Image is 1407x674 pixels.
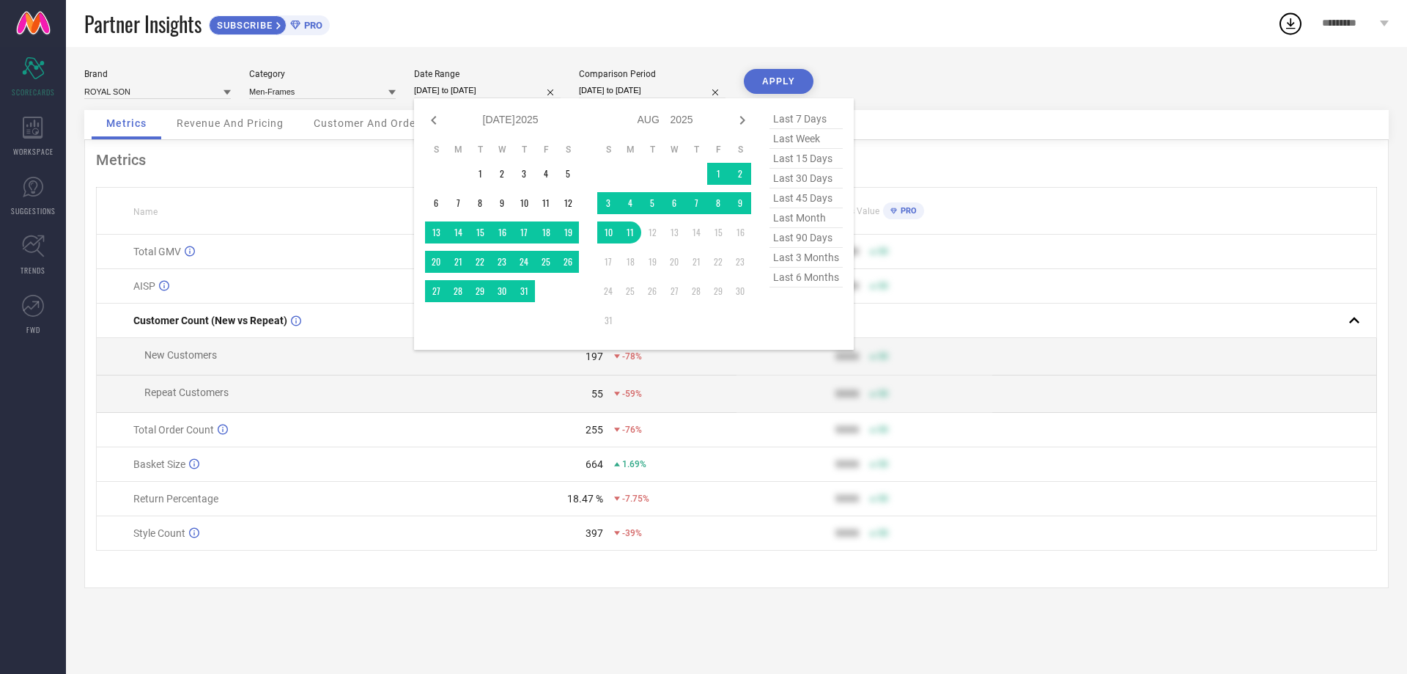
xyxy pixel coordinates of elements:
[133,280,155,292] span: AISP
[579,69,725,79] div: Comparison Period
[491,163,513,185] td: Wed Jul 02 2025
[425,111,443,129] div: Previous month
[535,144,557,155] th: Friday
[314,117,426,129] span: Customer And Orders
[12,87,55,98] span: SCORECARDS
[133,207,158,217] span: Name
[769,109,843,129] span: last 7 days
[425,144,447,155] th: Sunday
[586,424,603,436] div: 255
[685,192,707,214] td: Thu Aug 07 2025
[414,83,561,98] input: Select date range
[663,144,685,155] th: Wednesday
[685,144,707,155] th: Thursday
[579,83,725,98] input: Select comparison period
[447,144,469,155] th: Monday
[597,251,619,273] td: Sun Aug 17 2025
[513,251,535,273] td: Thu Jul 24 2025
[729,251,751,273] td: Sat Aug 23 2025
[622,459,646,469] span: 1.69%
[425,192,447,214] td: Sun Jul 06 2025
[491,144,513,155] th: Wednesday
[557,251,579,273] td: Sat Jul 26 2025
[769,228,843,248] span: last 90 days
[96,151,1377,169] div: Metrics
[513,144,535,155] th: Thursday
[769,169,843,188] span: last 30 days
[491,192,513,214] td: Wed Jul 09 2025
[878,528,888,538] span: 50
[597,192,619,214] td: Sun Aug 03 2025
[707,251,729,273] td: Fri Aug 22 2025
[13,146,53,157] span: WORKSPACE
[769,188,843,208] span: last 45 days
[878,351,888,362] span: 50
[133,458,185,470] span: Basket Size
[622,425,642,435] span: -76%
[491,251,513,273] td: Wed Jul 23 2025
[835,424,859,436] div: 9999
[469,144,491,155] th: Tuesday
[641,144,663,155] th: Tuesday
[567,493,603,505] div: 18.47 %
[707,221,729,243] td: Fri Aug 15 2025
[425,251,447,273] td: Sun Jul 20 2025
[729,163,751,185] td: Sat Aug 02 2025
[133,315,287,326] span: Customer Count (New vs Repeat)
[769,149,843,169] span: last 15 days
[744,69,813,94] button: APPLY
[685,280,707,302] td: Thu Aug 28 2025
[663,251,685,273] td: Wed Aug 20 2025
[447,192,469,214] td: Mon Jul 07 2025
[835,351,859,362] div: 9999
[447,251,469,273] td: Mon Jul 21 2025
[729,192,751,214] td: Sat Aug 09 2025
[619,192,641,214] td: Mon Aug 04 2025
[897,206,917,216] span: PRO
[622,494,649,504] span: -7.75%
[84,69,231,79] div: Brand
[557,221,579,243] td: Sat Jul 19 2025
[597,221,619,243] td: Sun Aug 10 2025
[622,528,642,538] span: -39%
[133,527,185,539] span: Style Count
[557,144,579,155] th: Saturday
[26,324,40,335] span: FWD
[619,251,641,273] td: Mon Aug 18 2025
[535,221,557,243] td: Fri Jul 18 2025
[1277,10,1304,37] div: Open download list
[300,20,322,31] span: PRO
[209,12,330,35] a: SUBSCRIBEPRO
[878,389,888,399] span: 50
[425,280,447,302] td: Sun Jul 27 2025
[835,388,859,400] div: 9999
[878,246,888,257] span: 50
[622,389,642,399] span: -59%
[586,351,603,362] div: 197
[513,163,535,185] td: Thu Jul 03 2025
[835,527,859,539] div: 9999
[878,281,888,291] span: 50
[144,387,229,398] span: Repeat Customers
[707,163,729,185] td: Fri Aug 01 2025
[769,208,843,228] span: last month
[557,192,579,214] td: Sat Jul 12 2025
[535,192,557,214] td: Fri Jul 11 2025
[641,221,663,243] td: Tue Aug 12 2025
[249,69,396,79] div: Category
[535,251,557,273] td: Fri Jul 25 2025
[469,163,491,185] td: Tue Jul 01 2025
[707,192,729,214] td: Fri Aug 08 2025
[469,192,491,214] td: Tue Jul 08 2025
[597,280,619,302] td: Sun Aug 24 2025
[685,221,707,243] td: Thu Aug 14 2025
[144,349,217,361] span: New Customers
[729,144,751,155] th: Saturday
[878,425,888,435] span: 50
[586,527,603,539] div: 397
[106,117,147,129] span: Metrics
[469,221,491,243] td: Tue Jul 15 2025
[619,144,641,155] th: Monday
[133,493,218,505] span: Return Percentage
[513,280,535,302] td: Thu Jul 31 2025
